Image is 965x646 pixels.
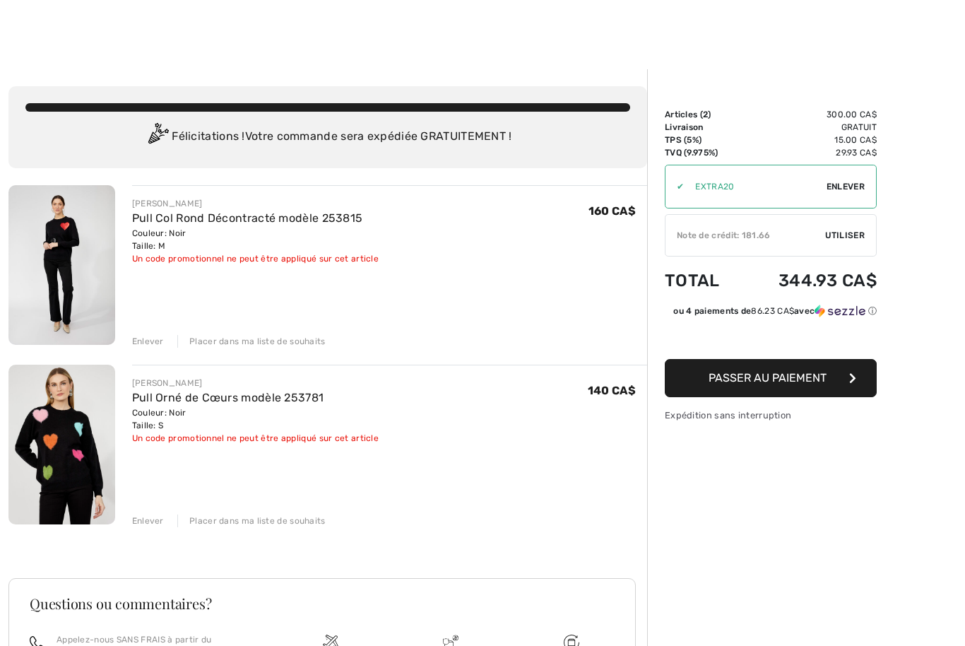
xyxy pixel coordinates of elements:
[665,322,877,354] iframe: PayPal-paypal
[665,359,877,397] button: Passer au paiement
[673,305,877,317] div: ou 4 paiements de avec
[740,257,877,305] td: 344.93 CA$
[132,432,379,445] div: Un code promotionnel ne peut être appliqué sur cet article
[132,377,379,389] div: [PERSON_NAME]
[588,204,636,218] span: 160 CA$
[740,108,877,121] td: 300.00 CA$
[665,305,877,322] div: ou 4 paiements de86.23 CA$avecSezzle Cliquez pour en savoir plus sur Sezzle
[30,597,615,611] h3: Questions ou commentaires?
[740,121,877,134] td: Gratuit
[703,110,708,119] span: 2
[665,134,740,146] td: TPS (5%)
[665,229,825,242] div: Note de crédit: 181.66
[827,180,865,193] span: Enlever
[8,365,115,524] img: Pull Orné de Cœurs modèle 253781
[132,406,379,432] div: Couleur: Noir Taille: S
[665,108,740,121] td: Articles ( )
[132,211,363,225] a: Pull Col Rond Décontracté modèle 253815
[684,165,827,208] input: Code promo
[132,197,379,210] div: [PERSON_NAME]
[825,229,865,242] span: Utiliser
[665,121,740,134] td: Livraison
[815,305,865,317] img: Sezzle
[740,146,877,159] td: 29.93 CA$
[751,306,794,316] span: 86.23 CA$
[740,134,877,146] td: 15.00 CA$
[132,252,379,265] div: Un code promotionnel ne peut être appliqué sur cet article
[665,146,740,159] td: TVQ (9.975%)
[132,391,324,404] a: Pull Orné de Cœurs modèle 253781
[132,515,164,527] div: Enlever
[8,185,115,345] img: Pull Col Rond Décontracté modèle 253815
[588,384,636,397] span: 140 CA$
[665,180,684,193] div: ✔
[665,257,740,305] td: Total
[709,371,827,384] span: Passer au paiement
[25,123,630,151] div: Félicitations ! Votre commande sera expédiée GRATUITEMENT !
[177,515,326,527] div: Placer dans ma liste de souhaits
[132,335,164,348] div: Enlever
[132,227,379,252] div: Couleur: Noir Taille: M
[177,335,326,348] div: Placer dans ma liste de souhaits
[665,409,877,422] div: Expédition sans interruption
[143,123,172,151] img: Congratulation2.svg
